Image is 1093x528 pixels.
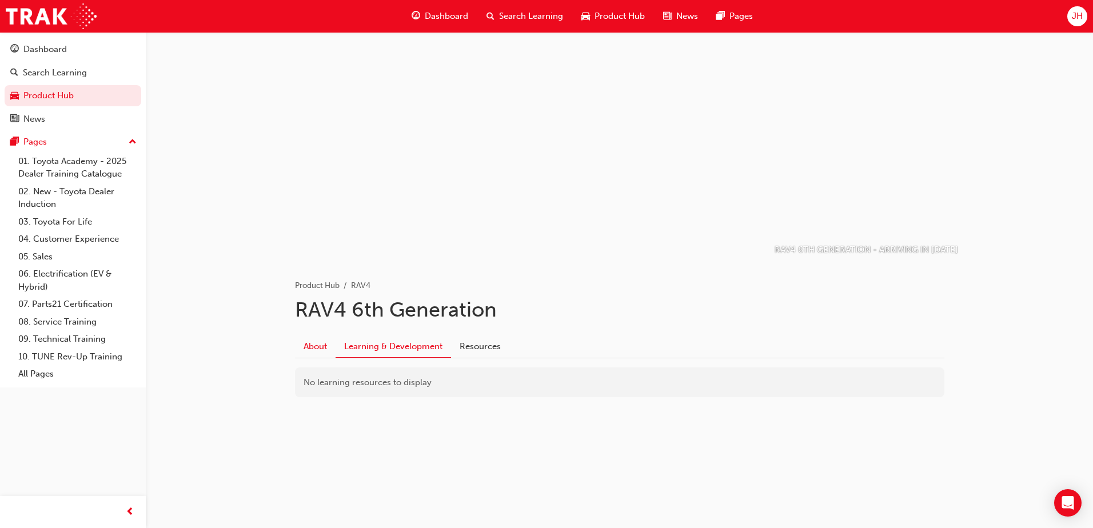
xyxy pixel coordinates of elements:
[14,265,141,295] a: 06. Electrification (EV & Hybrid)
[5,62,141,83] a: Search Learning
[6,3,97,29] img: Trak
[295,335,336,357] a: About
[477,5,572,28] a: search-iconSearch Learning
[14,348,141,366] a: 10. TUNE Rev-Up Training
[14,330,141,348] a: 09. Technical Training
[10,91,19,101] span: car-icon
[1072,10,1083,23] span: JH
[295,367,944,398] div: No learning resources to display
[663,9,672,23] span: news-icon
[10,137,19,147] span: pages-icon
[581,9,590,23] span: car-icon
[1054,489,1082,517] div: Open Intercom Messenger
[14,153,141,183] a: 01. Toyota Academy - 2025 Dealer Training Catalogue
[14,313,141,331] a: 08. Service Training
[14,230,141,248] a: 04. Customer Experience
[14,248,141,266] a: 05. Sales
[5,131,141,153] button: Pages
[10,114,19,125] span: news-icon
[14,295,141,313] a: 07. Parts21 Certification
[775,243,958,257] p: RAV4 6TH GENERATION - ARRIVING IN [DATE]
[707,5,762,28] a: pages-iconPages
[295,281,340,290] a: Product Hub
[14,213,141,231] a: 03. Toyota For Life
[295,297,944,322] h1: RAV4 6th Generation
[676,10,698,23] span: News
[23,43,67,56] div: Dashboard
[425,10,468,23] span: Dashboard
[5,109,141,130] a: News
[23,66,87,79] div: Search Learning
[129,135,137,150] span: up-icon
[126,505,134,519] span: prev-icon
[451,335,509,357] a: Resources
[595,10,645,23] span: Product Hub
[486,9,494,23] span: search-icon
[1067,6,1087,26] button: JH
[499,10,563,23] span: Search Learning
[14,365,141,383] a: All Pages
[10,68,18,78] span: search-icon
[654,5,707,28] a: news-iconNews
[412,9,420,23] span: guage-icon
[351,279,370,293] li: RAV4
[14,183,141,213] a: 02. New - Toyota Dealer Induction
[716,9,725,23] span: pages-icon
[23,135,47,149] div: Pages
[572,5,654,28] a: car-iconProduct Hub
[336,335,451,358] a: Learning & Development
[5,85,141,106] a: Product Hub
[729,10,753,23] span: Pages
[10,45,19,55] span: guage-icon
[23,113,45,126] div: News
[5,37,141,131] button: DashboardSearch LearningProduct HubNews
[402,5,477,28] a: guage-iconDashboard
[5,39,141,60] a: Dashboard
